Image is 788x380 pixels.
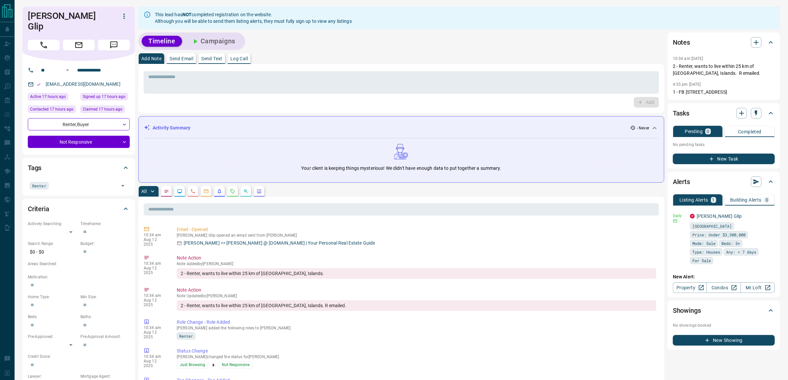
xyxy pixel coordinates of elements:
[673,219,677,223] svg: Email
[673,105,775,121] div: Tasks
[28,204,49,214] h2: Criteria
[765,198,768,202] p: 0
[177,355,656,359] p: [PERSON_NAME] changed the status for [PERSON_NAME]
[201,56,222,61] p: Send Text
[141,56,162,61] p: Add Note
[177,319,656,326] p: Role Change - Role Added
[692,231,746,238] span: Price: Under $3,300,000
[28,221,77,227] p: Actively Searching:
[673,34,775,50] div: Notes
[28,201,130,217] div: Criteria
[637,125,649,131] p: - Never
[685,129,703,134] p: Pending
[28,160,130,176] div: Tags
[692,249,720,255] span: Type: Houses
[301,165,501,172] p: Your client is keeping things mysterious! We didn't have enough data to put together a summary.
[673,140,775,150] p: No pending tasks
[177,261,656,266] p: Note Added by [PERSON_NAME]
[741,282,775,293] a: Mr.Loft
[80,334,130,340] p: Pre-Approval Amount:
[184,240,375,247] p: [PERSON_NAME] <> [PERSON_NAME] @ [DOMAIN_NAME] | Your Personal Real Estate Guide
[28,241,77,247] p: Search Range:
[180,361,205,368] span: Just Browsing
[80,314,130,320] p: Baths:
[673,303,775,318] div: Showings
[144,266,167,275] p: Aug 12 2025
[80,373,130,379] p: Mortgage Agent:
[169,56,193,61] p: Send Email
[679,198,708,202] p: Listing Alerts
[30,106,73,113] span: Contacted 17 hours ago
[177,300,656,311] div: 2 - Renter, wants to live within 25 km of [GEOGRAPHIC_DATA], Islands. R emailed.
[177,348,656,355] p: Status Change
[222,361,250,368] span: Not Responsive
[673,154,775,164] button: New Task
[673,89,775,96] p: 1 - FB [STREET_ADDRESS]
[692,240,716,247] span: Mode: Sale
[28,163,41,173] h2: Tags
[36,82,41,87] svg: Email Valid
[83,93,125,100] span: Signed up 17 hours ago
[707,282,741,293] a: Condos
[712,198,715,202] p: 1
[673,305,701,316] h2: Showings
[28,373,77,379] p: Lawyer:
[28,93,77,102] div: Mon Aug 11 2025
[673,273,775,280] p: New Alert:
[692,223,732,229] span: [GEOGRAPHIC_DATA]
[28,334,77,340] p: Pre-Approved:
[673,56,703,61] p: 10:34 am [DATE]
[179,333,193,339] span: Renter
[63,40,95,50] span: Email
[177,226,656,233] p: Email - Opened
[177,287,656,294] p: Note Action
[64,66,71,74] button: Open
[730,198,762,202] p: Building Alerts
[28,247,77,258] p: $0 - $0
[80,93,130,102] div: Mon Aug 11 2025
[707,129,709,134] p: 0
[28,11,109,32] h1: [PERSON_NAME] Glip
[185,36,242,47] button: Campaigns
[28,261,130,267] p: Areas Searched:
[243,189,249,194] svg: Opportunities
[144,261,167,266] p: 10:34 am
[177,268,656,279] div: 2 - Renter, wants to live within 25 km of [GEOGRAPHIC_DATA], Islands.
[141,189,147,194] p: All
[28,40,60,50] span: Call
[28,294,77,300] p: Home Type:
[230,189,235,194] svg: Requests
[177,189,182,194] svg: Lead Browsing Activity
[144,359,167,368] p: Aug 12 2025
[144,354,167,359] p: 10:34 am
[144,233,167,237] p: 10:34 am
[721,240,740,247] span: Beds: 5+
[217,189,222,194] svg: Listing Alerts
[673,108,689,119] h2: Tasks
[673,322,775,328] p: No showings booked
[177,326,656,330] p: [PERSON_NAME] added the following roles to [PERSON_NAME]
[118,181,127,190] button: Open
[32,182,46,189] span: Renter
[28,106,77,115] div: Mon Aug 11 2025
[697,214,742,219] a: [PERSON_NAME] Glip
[738,129,762,134] p: Completed
[177,255,656,261] p: Note Action
[28,274,130,280] p: Motivation:
[142,36,182,47] button: Timeline
[30,93,66,100] span: Active 17 hours ago
[692,257,711,264] span: For Sale
[28,118,130,130] div: Renter , Buyer
[204,189,209,194] svg: Emails
[190,189,196,194] svg: Calls
[80,221,130,227] p: Timeframe:
[80,294,130,300] p: Min Size:
[673,335,775,346] button: New Showing
[673,63,775,77] p: 2 - Renter, wants to live within 25 km of [GEOGRAPHIC_DATA], Islands. R emailed.
[80,106,130,115] div: Mon Aug 11 2025
[690,214,695,218] div: property.ca
[144,293,167,298] p: 10:34 am
[98,40,130,50] span: Message
[673,282,707,293] a: Property
[726,249,756,255] span: Any: < 7 days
